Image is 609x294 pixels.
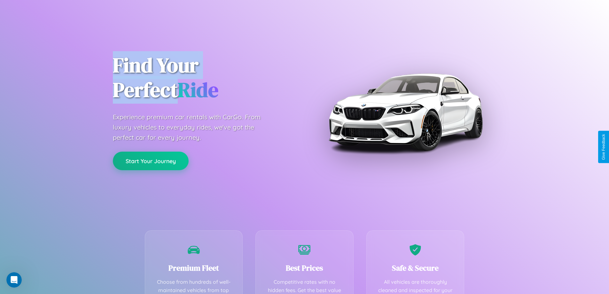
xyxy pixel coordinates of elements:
h1: Find Your Perfect [113,53,295,102]
iframe: Intercom live chat [6,272,22,288]
h3: Best Prices [265,263,344,273]
h3: Premium Fleet [155,263,233,273]
div: Give Feedback [601,134,606,160]
h3: Safe & Secure [376,263,455,273]
button: Start Your Journey [113,152,189,170]
p: Experience premium car rentals with CarGo. From luxury vehicles to everyday rides, we've got the ... [113,112,273,143]
span: Ride [178,76,218,104]
img: Premium BMW car rental vehicle [325,32,485,192]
